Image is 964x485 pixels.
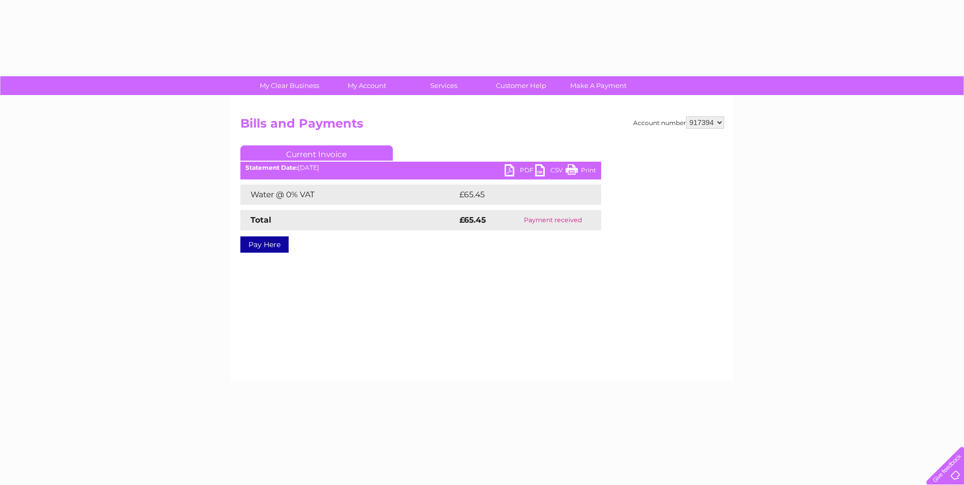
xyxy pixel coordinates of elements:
a: Services [402,76,486,95]
strong: Total [251,215,271,225]
h2: Bills and Payments [240,116,724,136]
td: £65.45 [457,185,580,205]
div: Account number [633,116,724,129]
td: Water @ 0% VAT [240,185,457,205]
div: [DATE] [240,164,601,171]
a: PDF [505,164,535,179]
a: Current Invoice [240,145,393,161]
a: My Clear Business [247,76,331,95]
a: Print [566,164,596,179]
a: CSV [535,164,566,179]
strong: £65.45 [459,215,486,225]
b: Statement Date: [245,164,298,171]
a: Customer Help [479,76,563,95]
a: Make A Payment [556,76,640,95]
td: Payment received [505,210,601,230]
a: My Account [325,76,409,95]
a: Pay Here [240,236,289,253]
